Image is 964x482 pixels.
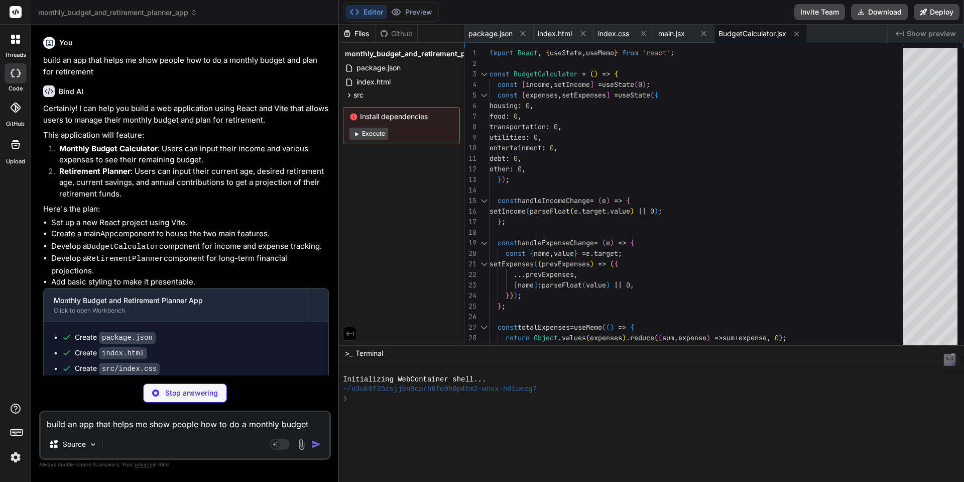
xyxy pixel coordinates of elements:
span: = [594,238,598,247]
span: , [538,133,542,142]
span: >_ [345,348,352,358]
span: , [538,48,542,57]
span: ) [706,333,710,342]
div: Click to collapse the range. [477,322,491,333]
div: 15 [464,196,476,206]
div: 17 [464,217,476,227]
span: ... [514,270,526,279]
span: 0 [526,101,530,110]
span: , [574,270,578,279]
span: privacy [135,461,153,467]
code: package.json [99,332,156,344]
span: ( [598,196,602,205]
span: : [506,154,510,163]
span: ( [570,207,574,216]
div: 13 [464,174,476,185]
h6: You [59,38,73,48]
span: expenses [590,333,622,342]
span: , [767,333,771,342]
span: index.css [598,29,629,39]
span: ) [510,291,514,300]
div: 3 [464,69,476,79]
span: ~/u3uk0f35zsjjbn9cprh6fq9h0p4tm2-wnxx-h01uezg7 [343,384,537,394]
div: Click to collapse the range. [477,196,491,206]
div: 16 [464,206,476,217]
button: Deploy [914,4,959,20]
li: Create a main component to house the two main features. [51,228,329,241]
button: Execute [349,128,388,140]
span: Install dependencies [349,112,453,122]
span: => [714,333,722,342]
span: React [518,48,538,57]
span: e [574,207,578,216]
span: package.json [468,29,513,39]
div: 8 [464,122,476,132]
span: ( [650,90,654,100]
span: } [574,249,578,258]
span: = [614,90,618,100]
li: Develop a component for long-term financial projections. [51,253,329,276]
span: 'react' [642,48,670,57]
span: ( [582,280,586,290]
div: 24 [464,291,476,301]
span: 0 [554,122,558,131]
span: => [618,238,626,247]
span: 0 [514,112,518,121]
code: App [100,230,114,239]
span: , [502,344,506,353]
span: prevExpenses [542,259,590,268]
span: ) [590,259,594,268]
span: ( [526,207,530,216]
span: 0 [518,164,522,173]
span: { [614,259,618,268]
span: useState [602,80,634,89]
span: setIncome [490,207,526,216]
span: : [546,122,550,131]
div: 6 [464,101,476,111]
span: sum [662,333,674,342]
div: 1 [464,48,476,58]
span: expenses [526,90,558,100]
li: Add basic styling to make it presentable. [51,276,329,288]
span: setExpenses [490,259,534,268]
span: sum [722,333,735,342]
span: prevExpenses [526,270,574,279]
span: => [618,323,626,332]
span: ) [610,238,614,247]
span: debt [490,154,506,163]
span: , [550,80,554,89]
div: 25 [464,301,476,312]
button: Invite Team [794,4,845,20]
span: : [518,101,522,110]
span: src [353,90,364,100]
span: entertainment [490,143,542,152]
label: GitHub [6,120,25,128]
span: values [562,333,586,342]
span: ) [550,344,554,353]
span: => [598,259,606,268]
span: return [506,333,530,342]
span: = [590,196,594,205]
span: value [610,207,630,216]
span: { [630,323,634,332]
div: Create [75,363,160,374]
span: ) [514,291,518,300]
span: monthly_budget_and_retirement_planner_app [38,8,197,18]
span: . [578,207,582,216]
span: main.jsx [658,29,685,39]
span: . [626,333,630,342]
p: Stop answering [165,388,218,398]
span: const [498,323,518,332]
span: = [582,69,586,78]
span: ; [554,344,558,353]
span: ) [502,175,506,184]
div: Github [376,29,417,39]
span: , [630,280,634,290]
span: parseFloat [542,280,582,290]
span: : [506,112,510,121]
div: Monthly Budget and Retirement Planner App [54,296,302,306]
div: 2 [464,58,476,69]
p: Always double-check its answers. Your in Bind [39,460,331,469]
span: e [586,249,590,258]
label: threads [5,51,26,59]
